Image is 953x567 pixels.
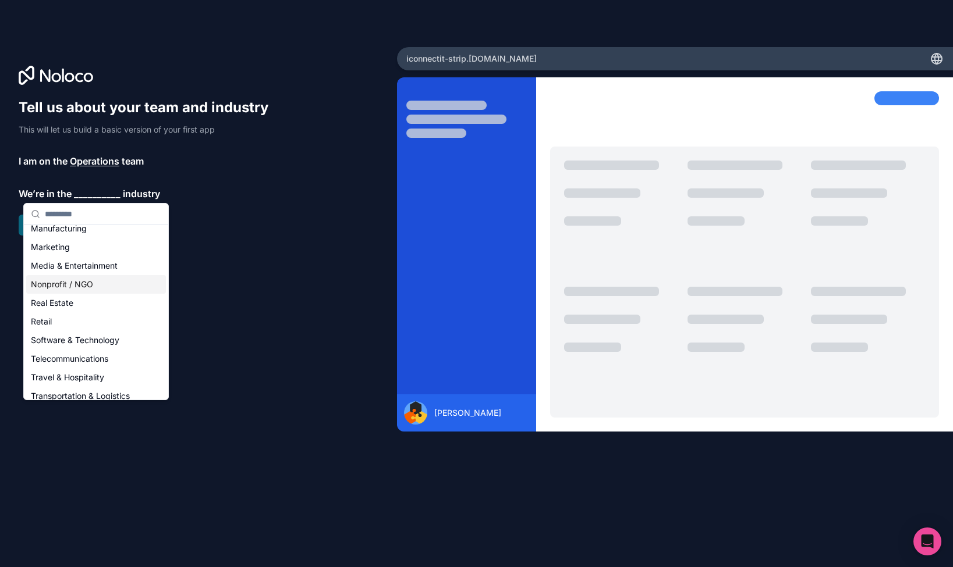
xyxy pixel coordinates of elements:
[19,154,68,168] span: I am on the
[26,387,166,405] div: Transportation & Logistics
[913,527,941,555] div: Open Intercom Messenger
[19,187,72,201] span: We’re in the
[26,368,166,387] div: Travel & Hospitality
[24,225,168,400] div: Suggestions
[26,256,166,275] div: Media & Entertainment
[434,407,501,419] span: [PERSON_NAME]
[122,154,144,168] span: team
[26,331,166,350] div: Software & Technology
[26,294,166,312] div: Real Estate
[406,53,537,65] span: iconnectit-strip .[DOMAIN_NAME]
[123,187,160,201] span: industry
[70,154,119,168] span: Operations
[26,238,166,256] div: Marketing
[26,350,166,368] div: Telecommunications
[19,124,279,135] p: This will let us build a basic version of your first app
[26,275,166,294] div: Nonprofit / NGO
[26,219,166,238] div: Manufacturing
[26,312,166,331] div: Retail
[74,187,121,201] span: __________
[19,98,279,117] h1: Tell us about your team and industry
